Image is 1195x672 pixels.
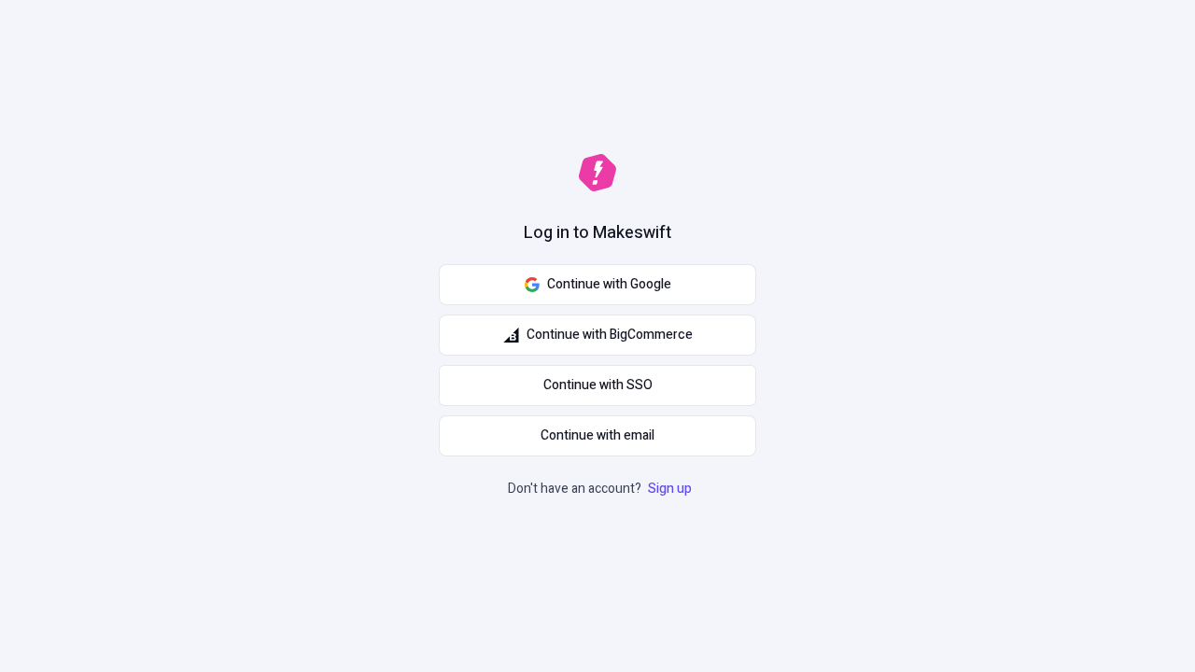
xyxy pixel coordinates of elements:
a: Sign up [644,479,696,498]
button: Continue with email [439,415,756,456]
p: Don't have an account? [508,479,696,499]
button: Continue with BigCommerce [439,315,756,356]
a: Continue with SSO [439,365,756,406]
span: Continue with Google [547,274,671,295]
button: Continue with Google [439,264,756,305]
span: Continue with BigCommerce [527,325,693,345]
span: Continue with email [541,426,654,446]
h1: Log in to Makeswift [524,221,671,245]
